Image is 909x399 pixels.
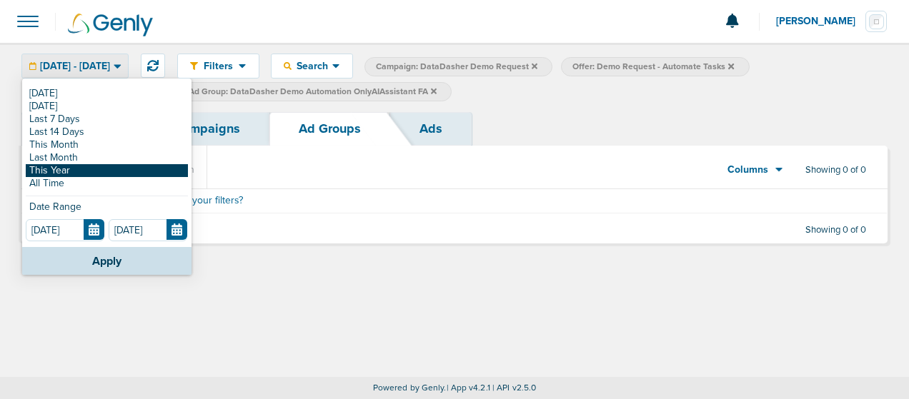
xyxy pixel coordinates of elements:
[805,224,866,236] span: Showing 0 of 0
[68,14,153,36] img: Genly
[26,113,188,126] a: Last 7 Days
[26,138,188,151] a: This Month
[21,112,144,146] a: Dashboard
[26,87,188,100] a: [DATE]
[144,112,269,146] a: Campaigns
[572,61,734,73] span: Offer: Demo Request - Automate Tasks
[269,112,390,146] a: Ad Groups
[40,61,110,71] span: [DATE] - [DATE]
[36,195,873,207] h4: No Ad Groups found. Try adjusting your filters?
[492,383,536,393] span: | API v2.5.0
[26,202,188,219] div: Date Range
[447,383,490,393] span: | App v4.2.1
[805,164,866,176] span: Showing 0 of 0
[26,126,188,138] a: Last 14 Days
[189,86,437,98] span: Ad Group: DataDasher Demo Automation OnlyAIAssistant FA
[26,100,188,113] a: [DATE]
[26,151,188,164] a: Last Month
[26,177,188,190] a: All Time
[727,163,768,177] span: Columns
[376,61,537,73] span: Campaign: DataDasher Demo Request
[390,112,472,146] a: Ads
[292,60,332,72] span: Search
[22,247,192,275] button: Apply
[26,164,188,177] a: This Year
[776,16,865,26] span: [PERSON_NAME]
[198,60,239,72] span: Filters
